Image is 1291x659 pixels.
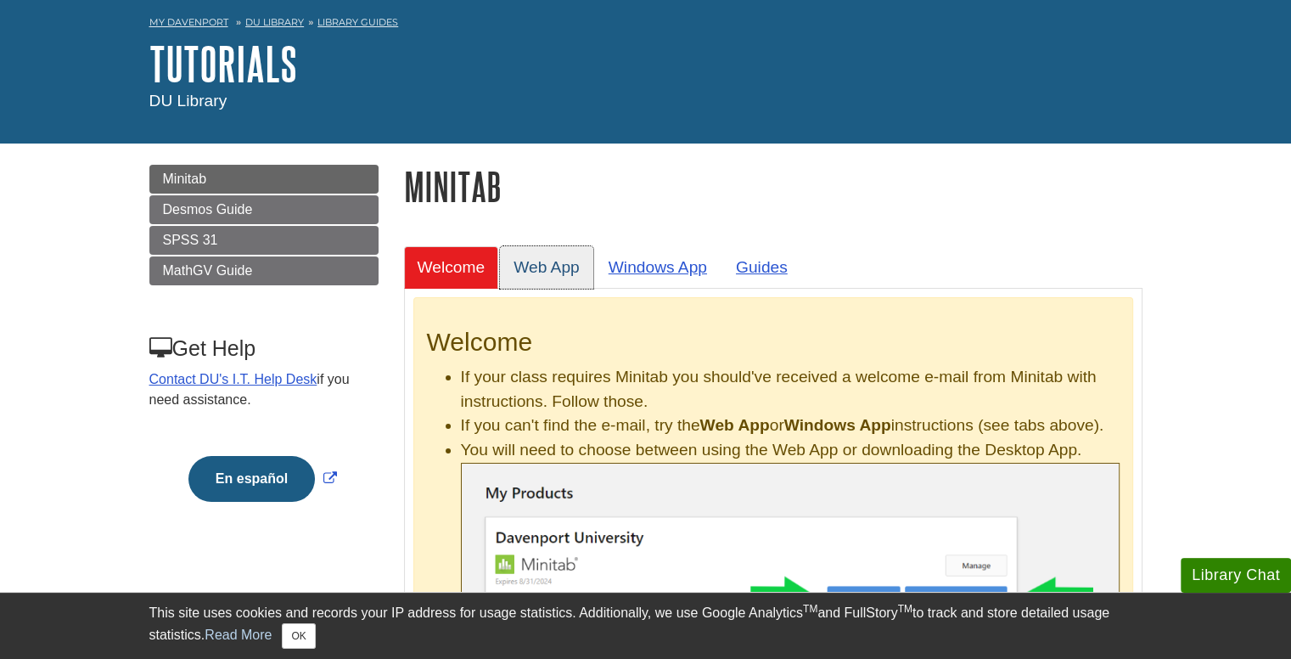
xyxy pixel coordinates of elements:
p: if you need assistance. [149,369,377,410]
button: En español [188,456,315,502]
a: DU Library [245,16,304,28]
li: If your class requires Minitab you should've received a welcome e-mail from Minitab with instruct... [461,365,1120,414]
sup: TM [803,603,817,615]
span: MathGV Guide [163,263,253,278]
h3: Get Help [149,336,377,361]
a: Desmos Guide [149,195,379,224]
span: Minitab [163,172,207,186]
a: SPSS 31 [149,226,379,255]
h2: Welcome [427,328,1120,357]
b: Web App [700,416,770,434]
li: If you can't find the e-mail, try the or instructions (see tabs above). [461,414,1120,438]
span: DU Library [149,92,227,110]
a: Contact DU's I.T. Help Desk [149,372,317,386]
a: Welcome [404,246,499,288]
h1: Minitab [404,165,1142,208]
a: Windows App [595,246,721,288]
a: Guides [722,246,801,288]
span: Desmos Guide [163,202,253,217]
button: Library Chat [1181,558,1291,593]
a: Tutorials [149,37,297,90]
sup: TM [898,603,912,615]
a: Minitab [149,165,379,194]
a: MathGV Guide [149,256,379,285]
b: Windows App [784,416,891,434]
a: My Davenport [149,15,228,30]
div: Guide Page Menu [149,165,379,531]
span: SPSS 31 [163,233,218,247]
a: Link opens in new window [184,471,341,486]
button: Close [282,623,315,649]
a: Library Guides [317,16,398,28]
nav: breadcrumb [149,11,1142,38]
a: Web App [500,246,593,288]
a: Read More [205,628,272,642]
div: This site uses cookies and records your IP address for usage statistics. Additionally, we use Goo... [149,603,1142,649]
